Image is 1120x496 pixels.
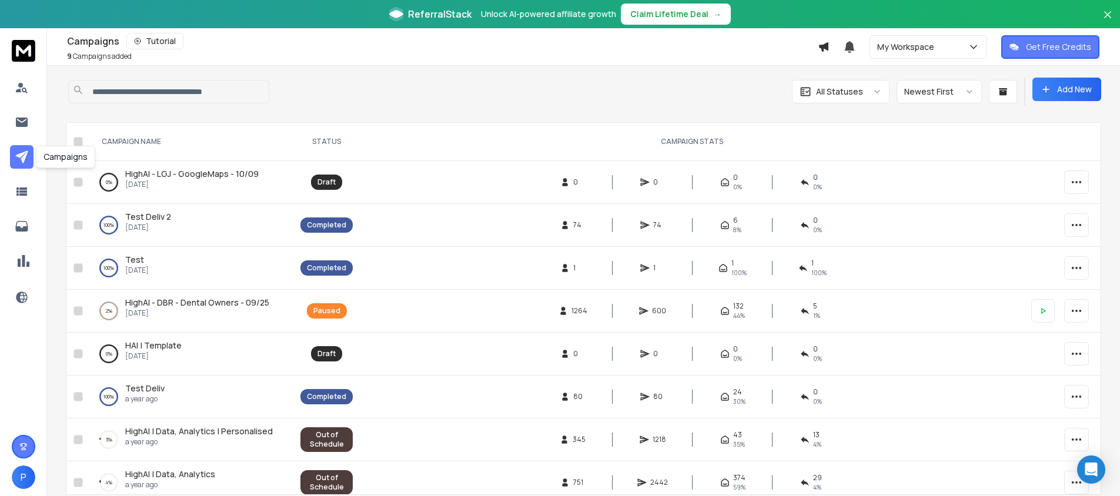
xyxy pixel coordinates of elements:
p: 100 % [103,262,114,274]
span: ReferralStack [408,7,472,21]
p: 0 % [106,348,112,360]
p: [DATE] [125,223,171,232]
span: 29 [813,473,822,482]
td: 100%Test[DATE] [88,247,293,290]
p: Campaigns added [67,52,132,61]
a: Test Deliv [125,383,165,394]
span: 0% [733,182,742,192]
span: 0% [733,354,742,363]
span: 8 % [733,225,741,234]
a: HighAI | Data, Analytics [125,468,215,480]
span: 0 [653,177,665,187]
span: 5 [813,301,817,311]
span: 30 % [733,397,745,406]
p: [DATE] [125,180,259,189]
span: 13 [813,430,820,440]
span: 9 [67,51,72,61]
p: [DATE] [125,351,182,361]
div: Campaigns [67,33,818,49]
span: Test [125,254,144,265]
p: All Statuses [816,86,863,98]
span: 132 [733,301,744,311]
td: 2%HighAI - DBR - Dental Owners - 09/25[DATE] [88,290,293,333]
div: Draft [317,349,336,358]
p: 100 % [103,219,114,231]
span: 1 [731,259,734,268]
p: Get Free Credits [1026,41,1091,53]
button: Add New [1032,78,1101,101]
span: 0% [813,354,822,363]
span: 0 [573,177,585,187]
p: 4 % [105,477,112,488]
span: 1 [573,263,585,273]
p: Unlock AI-powered affiliate growth [481,8,616,20]
div: Draft [317,177,336,187]
p: 100 % [103,391,114,403]
span: 1264 [571,306,587,316]
button: P [12,465,35,489]
span: 0 [813,173,818,182]
p: My Workspace [877,41,939,53]
span: 1 [653,263,665,273]
div: Paused [313,306,340,316]
div: Out of Schedule [307,473,346,492]
span: 0 [653,349,665,358]
div: Completed [307,220,346,230]
p: [DATE] [125,309,269,318]
span: 0 [733,344,738,354]
p: a year ago [125,437,273,447]
td: 100%Test Deliv 2[DATE] [88,204,293,247]
th: CAMPAIGN NAME [88,123,293,161]
p: [DATE] [125,266,149,275]
div: Campaigns [36,146,95,168]
span: HighAI - LGJ - GoogleMaps - 10/09 [125,168,259,179]
a: HAI | Template [125,340,182,351]
span: 100 % [811,268,827,277]
span: 2442 [650,478,668,487]
span: 74 [653,220,665,230]
div: Completed [307,263,346,273]
span: 4 % [813,440,821,449]
div: Completed [307,392,346,401]
a: HighAI - LGJ - GoogleMaps - 10/09 [125,168,259,180]
span: Test Deliv 2 [125,211,171,222]
span: 6 [733,216,738,225]
span: 1 [811,259,814,268]
span: 1218 [653,435,666,444]
span: 0 [573,349,585,358]
p: 0 % [106,176,112,188]
span: 0 % [813,225,822,234]
span: 751 [573,478,585,487]
span: 0 [813,387,818,397]
span: 100 % [731,268,747,277]
span: 374 [733,473,745,482]
p: 3 % [106,434,112,445]
th: CAMPAIGN STATS [360,123,1024,161]
td: 100%Test Deliva year ago [88,376,293,418]
td: 0%HAI | Template[DATE] [88,333,293,376]
span: → [713,8,721,20]
a: HighAI | Data, Analytics | Personalised [125,425,273,437]
button: Newest First [897,80,982,103]
button: Close banner [1100,7,1115,35]
p: a year ago [125,480,215,490]
td: 0%HighAI - LGJ - GoogleMaps - 10/09[DATE] [88,161,293,204]
button: Get Free Credits [1001,35,1099,59]
button: Tutorial [126,33,183,49]
span: 345 [573,435,586,444]
span: 600 [652,306,666,316]
a: Test Deliv 2 [125,211,171,223]
span: 35 % [733,440,745,449]
span: 1 % [813,311,820,320]
div: Out of Schedule [307,430,346,449]
div: Open Intercom Messenger [1077,455,1105,484]
span: 59 % [733,482,745,492]
td: 3%HighAI | Data, Analytics | Personaliseda year ago [88,418,293,461]
span: 24 [733,387,742,397]
a: HighAI - DBR - Dental Owners - 09/25 [125,297,269,309]
span: 0 [813,344,818,354]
